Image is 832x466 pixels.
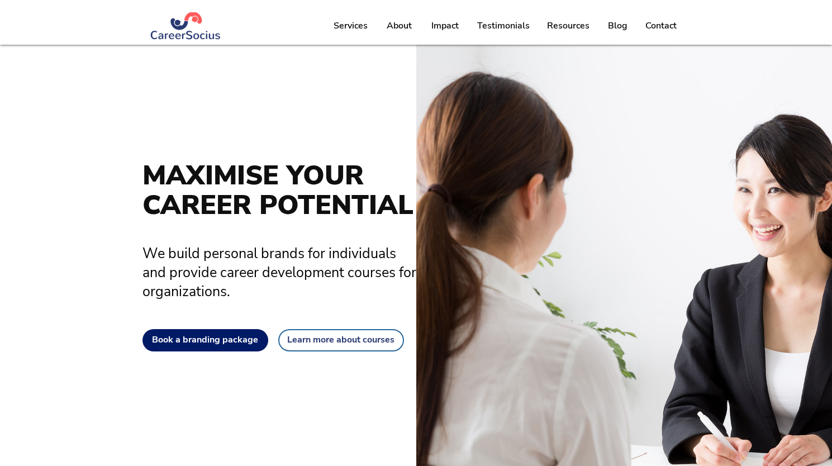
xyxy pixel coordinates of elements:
[421,12,468,40] a: Impact
[150,12,222,40] img: Logo Blue (#283972) png.png
[472,12,535,40] p: Testimonials
[602,12,633,40] p: Blog
[426,12,464,40] p: Impact
[278,329,404,351] a: Learn more about courses
[381,12,417,40] p: About
[287,335,394,345] span: Learn more about courses
[325,12,686,40] nav: Site
[598,12,636,40] a: Blog
[538,12,598,40] a: Resources
[377,12,421,40] a: About
[142,244,416,301] span: We build personal brands for individuals and provide career development courses for organizations.
[636,12,686,40] a: Contact
[325,12,377,40] a: Services
[640,12,682,40] p: Contact
[142,157,413,224] span: MAXIMISE YOUR CAREER POTENTIAL
[328,12,373,40] p: Services
[468,12,538,40] a: Testimonials
[541,12,595,40] p: Resources
[142,329,268,351] a: Book a branding package
[152,335,258,345] span: Book a branding package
